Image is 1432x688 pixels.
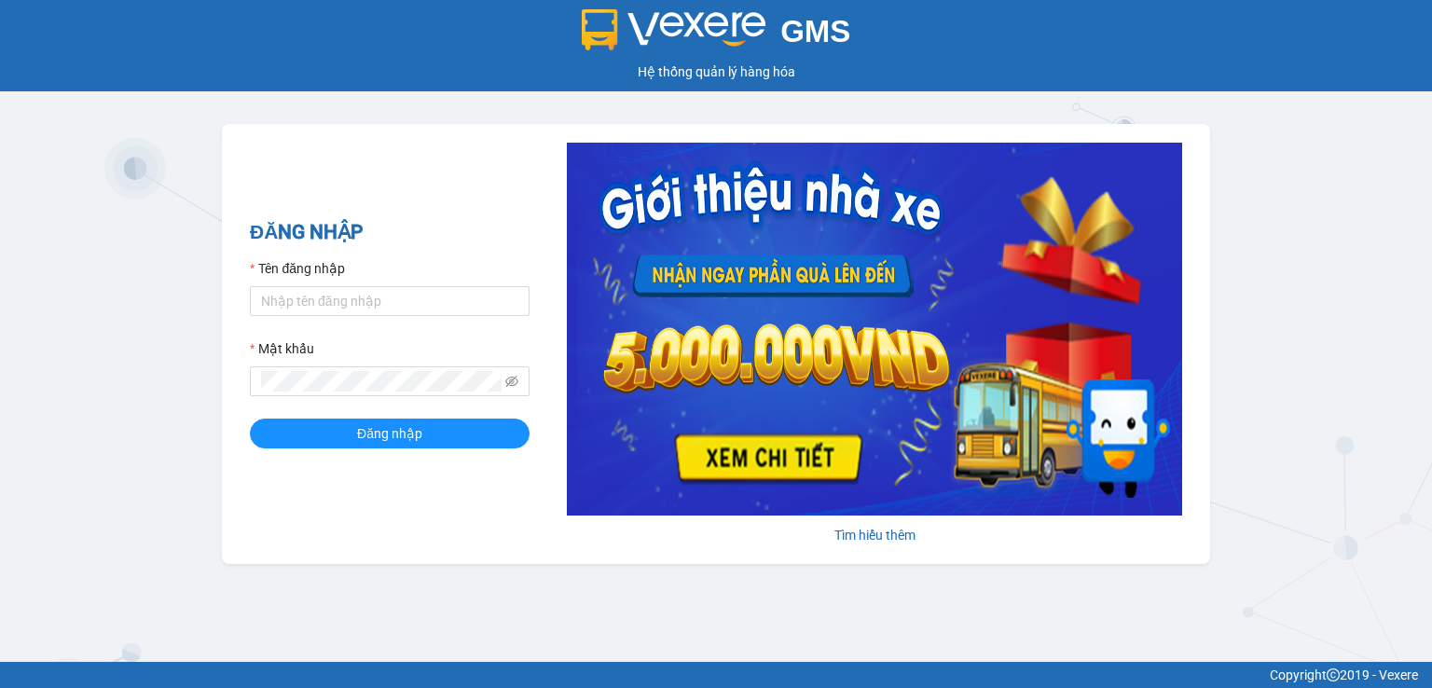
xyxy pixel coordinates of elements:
[780,14,850,48] span: GMS
[250,419,530,448] button: Đăng nhập
[5,62,1427,82] div: Hệ thống quản lý hàng hóa
[582,9,766,50] img: logo 2
[1327,668,1340,681] span: copyright
[250,217,530,248] h2: ĐĂNG NHẬP
[582,28,851,43] a: GMS
[357,423,422,444] span: Đăng nhập
[250,338,314,359] label: Mật khẩu
[250,286,530,316] input: Tên đăng nhập
[567,143,1182,516] img: banner-0
[505,375,518,388] span: eye-invisible
[261,371,502,392] input: Mật khẩu
[14,665,1418,685] div: Copyright 2019 - Vexere
[567,525,1182,545] div: Tìm hiểu thêm
[250,258,345,279] label: Tên đăng nhập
